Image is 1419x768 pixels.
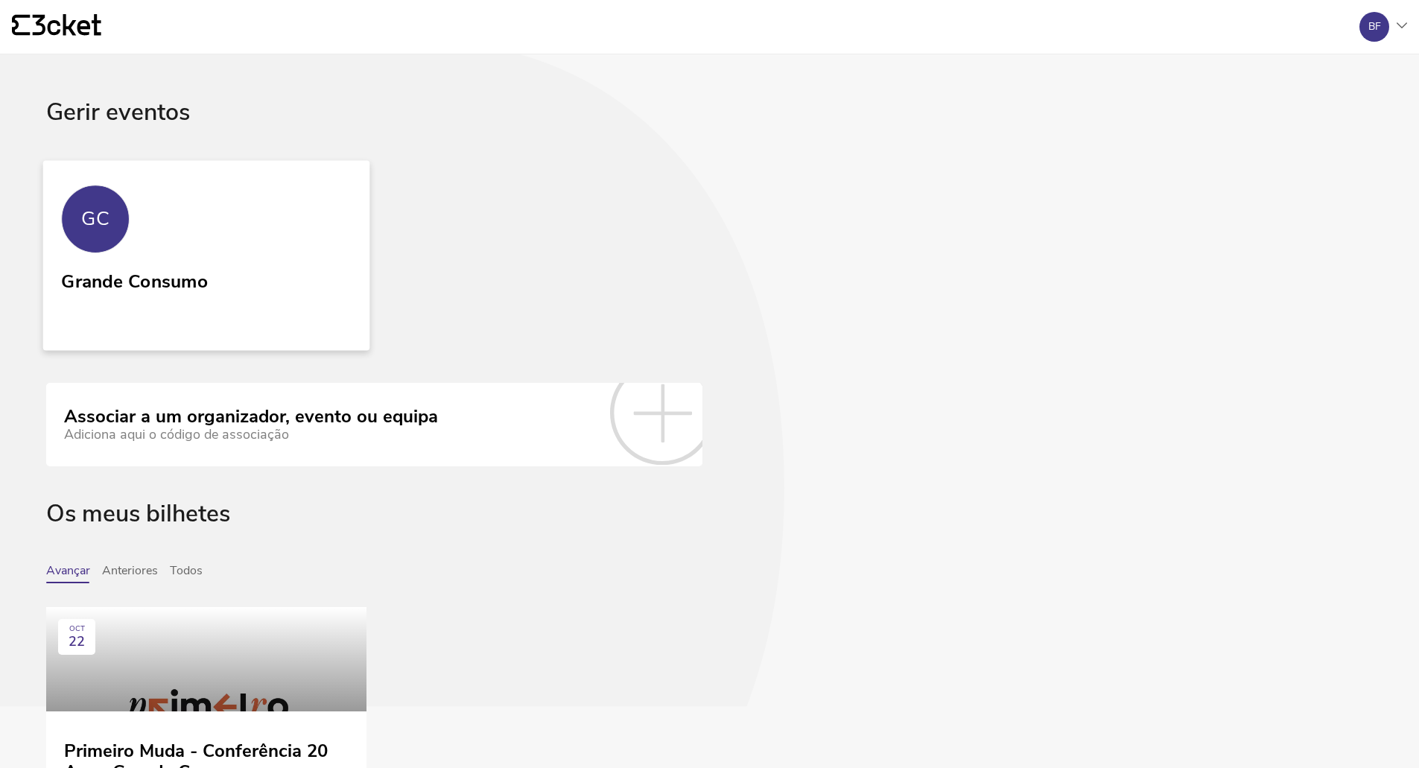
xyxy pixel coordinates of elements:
div: Adiciona aqui o código de associação [64,427,438,442]
a: {' '} [12,14,101,39]
a: Associar a um organizador, evento ou equipa Adiciona aqui o código de associação [46,383,702,466]
div: Associar a um organizador, evento ou equipa [64,407,438,428]
div: GC [81,208,109,230]
div: Gerir eventos [46,99,1373,162]
button: Avançar [46,564,90,583]
button: Anteriores [102,564,158,583]
div: BF [1368,21,1381,33]
a: GC Grande Consumo [43,160,370,350]
button: Todos [170,564,203,583]
span: 22 [69,634,85,650]
div: OCT [69,625,85,634]
div: Os meus bilhetes [46,501,1373,564]
div: Grande Consumo [61,265,208,292]
g: {' '} [12,15,30,36]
